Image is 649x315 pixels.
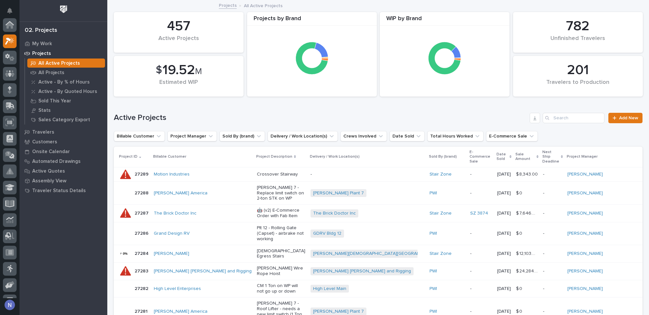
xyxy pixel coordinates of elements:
p: Automated Drawings [32,159,81,164]
p: - [543,172,562,177]
p: Crossover Stairway [257,172,305,177]
span: $ [156,64,162,76]
a: All Projects [25,68,107,77]
div: 02. Projects [25,27,57,34]
a: [PERSON_NAME][DEMOGRAPHIC_DATA][GEOGRAPHIC_DATA] [313,251,442,256]
a: PWI [430,269,437,274]
button: Crews Involved [340,131,387,141]
div: 782 [524,18,632,34]
p: $ 8,343.00 [516,170,539,177]
p: 27282 [135,285,150,292]
p: - [543,231,562,236]
p: - [543,309,562,314]
a: Sales Category Export [25,115,107,124]
a: [PERSON_NAME] [567,269,603,274]
a: Grand Design RV [154,231,190,236]
p: Customers [32,139,57,145]
a: [PERSON_NAME] [PERSON_NAME] and Rigging [154,269,252,274]
a: Customers [20,137,107,147]
a: GDRV Bldg 12 [313,231,341,236]
a: [PERSON_NAME] [PERSON_NAME] and Rigging [313,269,411,274]
a: PWI [430,190,437,196]
a: High Level Enterprises [154,286,201,292]
p: [DATE] [497,309,511,314]
button: E-Commerce Sale [486,131,538,141]
p: - [470,251,492,256]
div: 201 [524,62,632,78]
p: CM 1 Ton on WP will not go up or down [257,283,305,294]
a: [PERSON_NAME] [567,231,603,236]
p: 27289 [135,170,150,177]
a: The Brick Doctor Inc [154,211,196,216]
p: $ 24,284.00 [516,267,539,274]
a: [PERSON_NAME] America [154,190,207,196]
a: [PERSON_NAME] [567,251,603,256]
p: - [470,269,492,274]
p: All Active Projects [244,2,283,9]
a: [PERSON_NAME] [567,190,603,196]
button: Notifications [3,4,17,18]
div: Travelers to Production [524,79,632,93]
div: Projects by Brand [247,15,377,26]
div: 457 [125,18,232,34]
p: Onsite Calendar [32,149,70,155]
p: Sold By (brand) [429,153,457,160]
a: [PERSON_NAME] [567,172,603,177]
p: - [470,172,492,177]
p: - [543,211,562,216]
button: Sold By (brand) [219,131,265,141]
h1: Active Projects [114,113,527,123]
a: Active - By % of Hours [25,77,107,86]
p: Plt 12 - Rolling Gate (Capset) - airbrake not working [257,225,305,242]
a: All Active Projects [25,59,107,68]
p: - [543,286,562,292]
p: 27283 [135,267,150,274]
p: Project Manager [567,153,598,160]
p: Stats [38,108,51,113]
p: Active Quotes [32,168,65,174]
p: Projects [32,51,51,57]
a: [PERSON_NAME] [567,309,603,314]
button: Total Hours Worked [427,131,483,141]
button: Date Sold [390,131,425,141]
a: Assembly View [20,176,107,186]
p: $ 0 [516,230,523,236]
a: Motion Industries [154,172,190,177]
img: Workspace Logo [58,3,70,15]
p: Traveler Status Details [32,188,86,194]
p: - [470,231,492,236]
a: [PERSON_NAME] Plant 7 [313,190,364,196]
p: Date Sold [497,151,508,163]
p: [PERSON_NAME] Wire Rope Hoist [257,266,305,277]
p: - [311,172,424,177]
p: [DEMOGRAPHIC_DATA] Egress Stairs [257,248,305,259]
p: - [543,269,562,274]
a: My Work [20,39,107,48]
p: $ 12,103.00 [516,250,539,256]
a: The Brick Doctor Inc [313,211,356,216]
p: E-Commerce Sale [470,149,493,165]
p: [DATE] [497,269,511,274]
div: Unfinished Travelers [524,35,632,49]
p: 27284 [135,250,150,256]
a: Sold This Year [25,96,107,105]
div: Search [543,113,604,123]
p: $ 7,646.00 [516,209,539,216]
p: 🤖 (v2) E-Commerce Order with Fab Item [257,208,305,219]
a: SZ 3874 [470,211,488,216]
p: 27286 [135,230,150,236]
a: Projects [20,48,107,58]
a: [PERSON_NAME] [567,286,603,292]
button: users-avatar [3,298,17,312]
a: Travelers [20,127,107,137]
p: [DATE] [497,231,511,236]
p: Delivery / Work Location(s) [310,153,360,160]
a: [PERSON_NAME] America [154,309,207,314]
button: Project Manager [167,131,217,141]
a: Automated Drawings [20,156,107,166]
a: Stair Zone [430,251,452,256]
p: - [470,286,492,292]
p: - [543,190,562,196]
span: Add New [619,116,638,120]
span: M [195,67,202,76]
